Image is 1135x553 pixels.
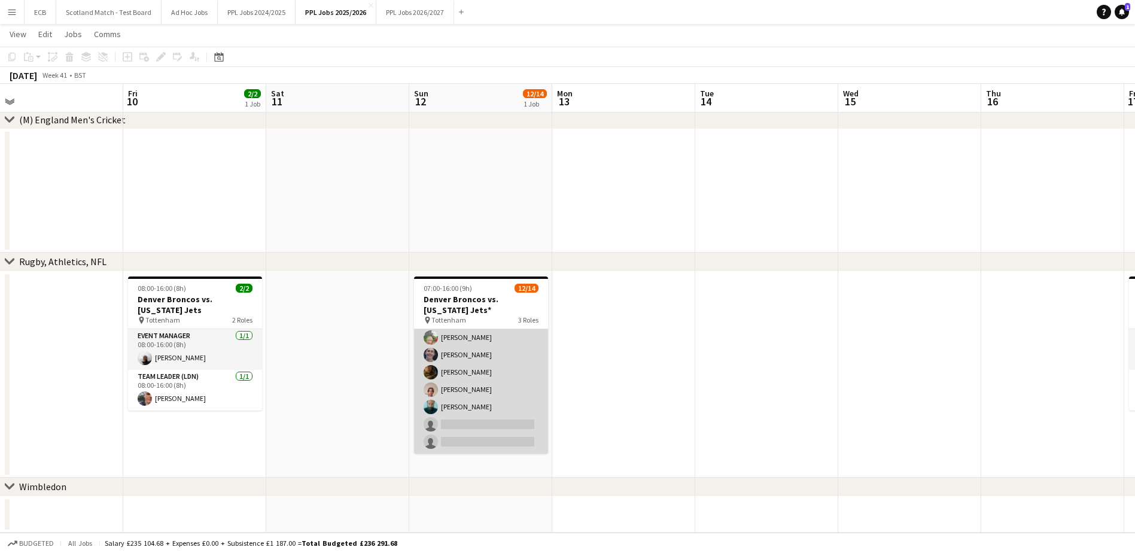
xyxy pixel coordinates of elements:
div: BST [74,71,86,80]
span: All jobs [66,539,95,548]
span: 1 [1125,3,1130,11]
span: Mon [557,88,573,99]
div: Wimbledon [19,481,66,493]
span: 12/14 [523,89,547,98]
button: Ad Hoc Jobs [162,1,218,24]
app-job-card: 08:00-16:00 (8h)2/2Denver Broncos vs. [US_STATE] Jets Tottenham2 RolesEvent Manager1/108:00-16:00... [128,276,262,411]
span: Tue [700,88,714,99]
a: View [5,26,31,42]
span: 2 Roles [232,315,252,324]
button: Scotland Match - Test Board [56,1,162,24]
h3: Denver Broncos vs. [US_STATE] Jets [128,294,262,315]
span: 16 [984,95,1001,108]
app-card-role: Event Manager1/108:00-16:00 (8h)[PERSON_NAME] [128,329,262,370]
span: Sat [271,88,284,99]
button: PPL Jobs 2026/2027 [376,1,454,24]
span: 07:00-16:00 (9h) [424,284,472,293]
span: Thu [986,88,1001,99]
span: 15 [841,95,859,108]
span: 12/14 [515,284,538,293]
button: PPL Jobs 2024/2025 [218,1,296,24]
div: Rugby, Athletics, NFL [19,256,106,268]
a: Jobs [59,26,87,42]
button: PPL Jobs 2025/2026 [296,1,376,24]
span: Jobs [64,29,82,39]
span: View [10,29,26,39]
span: 10 [126,95,138,108]
h3: Denver Broncos vs. [US_STATE] Jets* [414,294,548,315]
span: 13 [555,95,573,108]
span: 2/2 [244,89,261,98]
span: 12 [412,95,428,108]
span: 3 Roles [518,315,538,324]
button: Budgeted [6,537,56,550]
span: Tottenham [145,315,180,324]
span: Fri [128,88,138,99]
button: ECB [25,1,56,24]
div: [DATE] [10,69,37,81]
span: 14 [698,95,714,108]
span: Edit [38,29,52,39]
a: 1 [1115,5,1129,19]
span: Comms [94,29,121,39]
a: Edit [34,26,57,42]
span: 2/2 [236,284,252,293]
app-job-card: 07:00-16:00 (9h)12/14Denver Broncos vs. [US_STATE] Jets* Tottenham3 Roles[PERSON_NAME][PERSON_NAM... [414,276,548,454]
div: 1 Job [245,99,260,108]
div: (M) England Men's Cricket [19,114,126,126]
app-card-role: [PERSON_NAME][PERSON_NAME][PERSON_NAME][PERSON_NAME][PERSON_NAME][PERSON_NAME][PERSON_NAME][PERSO... [414,257,548,454]
span: Sun [414,88,428,99]
div: 1 Job [524,99,546,108]
span: 08:00-16:00 (8h) [138,284,186,293]
span: Tottenham [431,315,466,324]
div: Salary £235 104.68 + Expenses £0.00 + Subsistence £1 187.00 = [105,539,397,548]
span: Week 41 [39,71,69,80]
app-card-role: Team Leader (LDN)1/108:00-16:00 (8h)[PERSON_NAME] [128,370,262,411]
span: Total Budgeted £236 291.68 [302,539,397,548]
span: 11 [269,95,284,108]
span: Budgeted [19,539,54,548]
a: Comms [89,26,126,42]
span: Wed [843,88,859,99]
